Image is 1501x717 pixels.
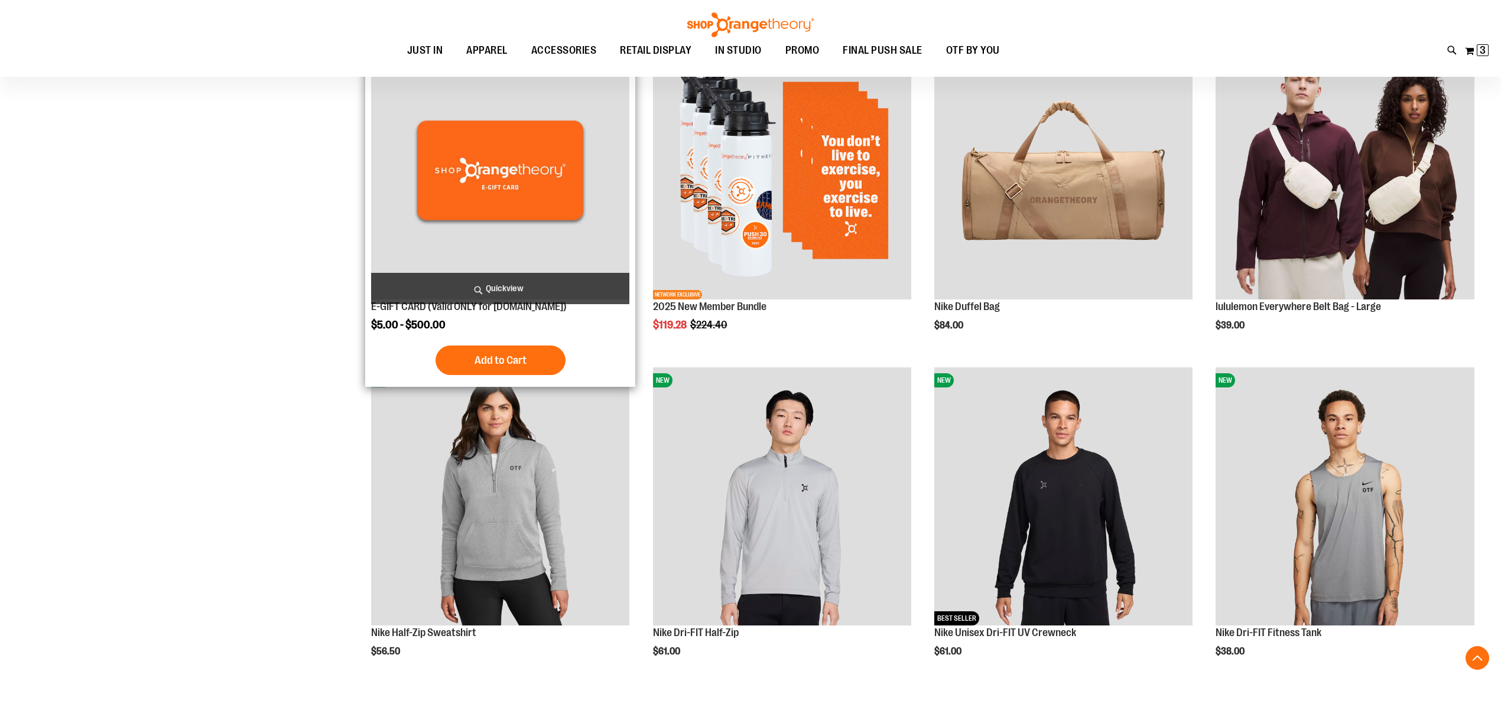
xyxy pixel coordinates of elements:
span: $39.00 [1216,320,1246,331]
span: APPAREL [466,37,508,64]
span: FINAL PUSH SALE [843,37,922,64]
span: NEW [653,373,672,387]
span: BEST SELLER [934,611,979,625]
img: 2025 New Member Bundle [653,41,911,299]
span: $38.00 [1216,646,1246,657]
span: RETAIL DISPLAY [620,37,691,64]
a: PROMO [774,37,831,64]
a: Nike Dri-FIT Fitness TankNEW [1216,367,1474,627]
span: 3 [1480,44,1486,56]
a: 2025 New Member BundleNEWNETWORK EXCLUSIVE [653,41,911,301]
a: JUST IN [395,37,455,64]
a: FINAL PUSH SALE [831,37,934,64]
img: lululemon Everywhere Belt Bag - Large [1216,41,1474,299]
a: 2025 New Member Bundle [653,301,766,312]
a: E-GIFT CARD (Valid ONLY for [DOMAIN_NAME]) [371,301,567,312]
span: IN STUDIO [715,37,762,64]
a: Nike Dri-FIT Fitness Tank [1216,627,1321,638]
a: Nike Duffel Bag [934,301,1000,312]
a: Quickview [371,273,629,304]
a: APPAREL [454,37,519,64]
div: product [365,361,635,687]
a: lululemon Everywhere Belt Bag - LargeNEW [1216,41,1474,301]
a: Nike Half-Zip Sweatshirt [371,627,476,638]
button: Back To Top [1466,646,1489,670]
a: Nike Dri-FIT Half-Zip [653,627,739,638]
span: $119.28 [653,319,688,331]
span: ACCESSORIES [531,37,597,64]
img: Nike Duffel Bag [934,41,1193,299]
div: product [647,361,917,687]
a: OTF BY YOU [934,37,1012,64]
a: ACCESSORIES [519,37,609,64]
div: product [928,35,1198,361]
img: Nike Dri-FIT Fitness Tank [1216,367,1474,625]
a: E-GIFT CARD (Valid ONLY for ShopOrangetheory.com)NEW [371,41,629,301]
img: Nike Unisex Dri-FIT UV Crewneck [934,367,1193,625]
img: Shop Orangetheory [685,12,816,37]
a: IN STUDIO [703,37,774,64]
span: PROMO [785,37,820,64]
img: Nike Half-Zip Sweatshirt [371,367,629,625]
span: $56.50 [371,646,402,657]
button: Add to Cart [436,346,566,375]
div: product [647,35,917,361]
div: product [1210,361,1480,687]
a: RETAIL DISPLAY [608,37,703,64]
span: OTF BY YOU [946,37,1000,64]
span: $5.00 - $500.00 [371,319,446,331]
a: Nike Half-Zip SweatshirtNEW [371,367,629,627]
a: Nike Unisex Dri-FIT UV CrewneckNEWBEST SELLER [934,367,1193,627]
span: $61.00 [934,646,963,657]
a: Nike Dri-FIT Half-ZipNEW [653,367,911,627]
span: $84.00 [934,320,965,331]
span: NETWORK EXCLUSIVE [653,290,702,299]
span: JUST IN [407,37,443,64]
a: Nike Duffel BagNEW [934,41,1193,301]
div: product [365,35,635,387]
span: Add to Cart [475,354,527,367]
div: product [1210,35,1480,361]
a: Nike Unisex Dri-FIT UV Crewneck [934,627,1076,638]
span: NEW [1216,373,1235,387]
span: $224.40 [690,319,729,331]
a: lululemon Everywhere Belt Bag - Large [1216,301,1381,312]
span: NEW [934,373,954,387]
img: E-GIFT CARD (Valid ONLY for ShopOrangetheory.com) [371,41,629,299]
span: $61.00 [653,646,682,657]
img: Nike Dri-FIT Half-Zip [653,367,911,625]
div: product [928,361,1198,687]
